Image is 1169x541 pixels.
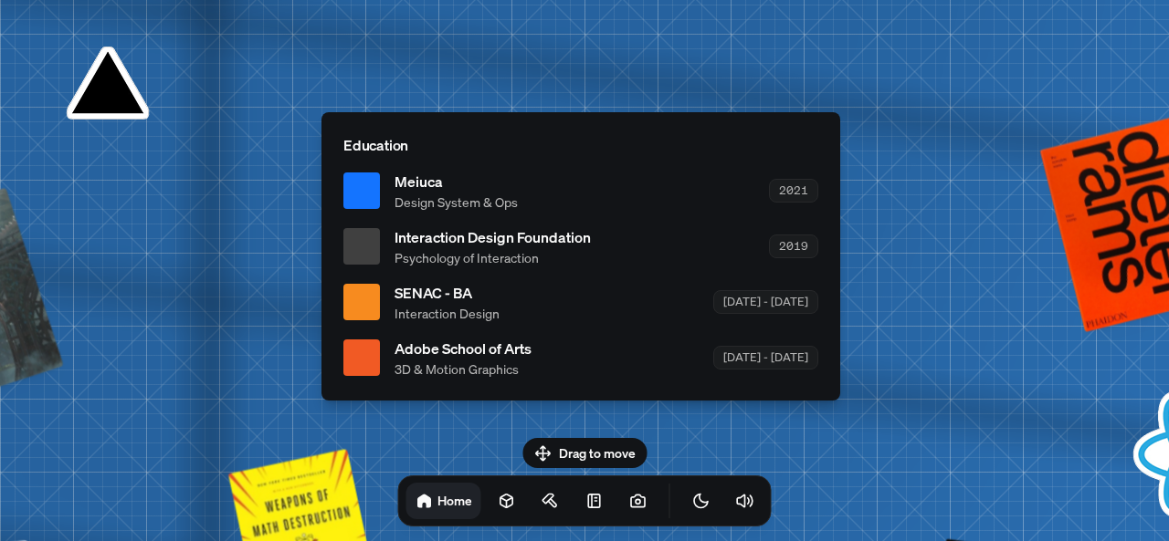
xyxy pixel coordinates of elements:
[395,248,591,267] span: Psychology of Interaction
[343,134,818,156] p: Education
[395,192,518,212] span: Design System & Ops
[395,171,518,192] span: Meiuca
[406,483,481,519] a: Home
[713,346,818,369] div: [DATE] - [DATE]
[395,226,591,248] span: Interaction Design Foundation
[713,290,818,313] div: [DATE] - [DATE]
[683,483,720,519] button: Toggle Theme
[727,483,764,519] button: Toggle Audio
[437,492,472,509] h1: Home
[395,338,532,359] span: Adobe School of Arts
[769,179,818,202] div: 2021
[395,359,532,379] span: 3D & Motion Graphics
[395,304,500,323] span: Interaction Design
[395,282,500,304] span: SENAC - BA
[769,234,818,257] div: 2019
